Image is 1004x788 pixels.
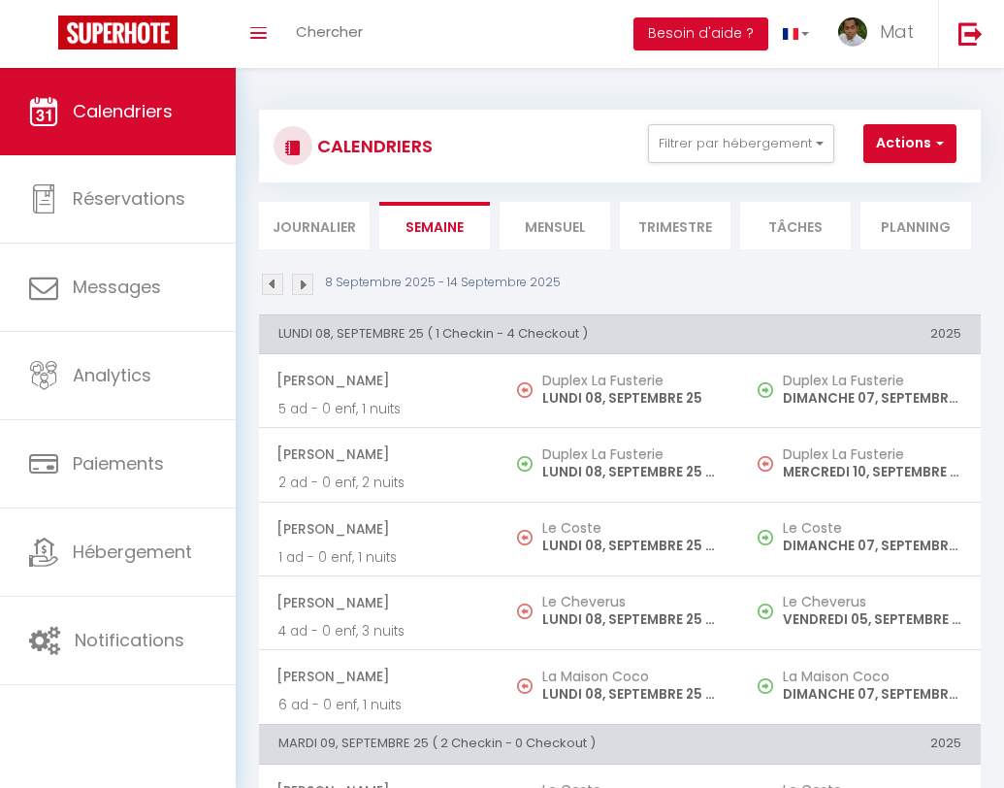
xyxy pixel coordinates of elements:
[783,609,961,630] p: VENDREDI 05, SEPTEMBRE 25 - 17:00
[296,21,363,42] span: Chercher
[880,19,914,44] span: Mat
[542,609,721,630] p: LUNDI 08, SEPTEMBRE 25 - 10:00
[542,388,721,409] p: LUNDI 08, SEPTEMBRE 25
[517,604,533,619] img: NO IMAGE
[542,462,721,482] p: LUNDI 08, SEPTEMBRE 25 - 17:00
[783,373,961,388] h5: Duplex La Fusterie
[517,678,533,694] img: NO IMAGE
[958,21,983,46] img: logout
[58,16,178,49] img: Super Booking
[758,382,773,398] img: NO IMAGE
[75,628,184,652] span: Notifications
[259,314,740,353] th: LUNDI 08, SEPTEMBRE 25 ( 1 Checkin - 4 Checkout )
[278,547,480,568] p: 1 ad - 0 enf, 1 nuits
[517,530,533,545] img: NO IMAGE
[783,684,961,705] p: DIMANCHE 07, SEPTEMBRE 25 - 17:00
[73,186,185,211] span: Réservations
[783,594,961,609] h5: Le Cheverus
[783,462,961,482] p: MERCREDI 10, SEPTEMBRE 25 - 09:00
[740,725,981,764] th: 2025
[500,202,610,249] li: Mensuel
[648,124,834,163] button: Filtrer par hébergement
[620,202,730,249] li: Trimestre
[542,536,721,556] p: LUNDI 08, SEPTEMBRE 25 - 10:00
[542,594,721,609] h5: Le Cheverus
[542,669,721,684] h5: La Maison Coco
[542,373,721,388] h5: Duplex La Fusterie
[276,436,480,473] span: [PERSON_NAME]
[73,540,192,564] span: Hébergement
[73,275,161,299] span: Messages
[633,17,768,50] button: Besoin d'aide ?
[758,678,773,694] img: NO IMAGE
[542,520,721,536] h5: Le Coste
[259,202,370,249] li: Journalier
[278,621,480,641] p: 4 ad - 0 enf, 3 nuits
[758,456,773,472] img: NO IMAGE
[860,202,971,249] li: Planning
[276,584,480,621] span: [PERSON_NAME]
[783,388,961,409] p: DIMANCHE 07, SEPTEMBRE 25
[740,314,981,353] th: 2025
[278,695,480,715] p: 6 ad - 0 enf, 1 nuits
[783,669,961,684] h5: La Maison Coco
[838,17,867,47] img: ...
[542,446,721,462] h5: Duplex La Fusterie
[259,725,740,764] th: MARDI 09, SEPTEMBRE 25 ( 2 Checkin - 0 Checkout )
[276,510,480,547] span: [PERSON_NAME]
[783,446,961,462] h5: Duplex La Fusterie
[783,536,961,556] p: DIMANCHE 07, SEPTEMBRE 25 - 19:00
[276,362,480,399] span: [PERSON_NAME]
[379,202,490,249] li: Semaine
[758,530,773,545] img: NO IMAGE
[16,8,74,66] button: Ouvrir le widget de chat LiveChat
[740,202,851,249] li: Tâches
[73,363,151,387] span: Analytics
[73,451,164,476] span: Paiements
[276,658,480,695] span: [PERSON_NAME]
[517,382,533,398] img: NO IMAGE
[542,684,721,705] p: LUNDI 08, SEPTEMBRE 25 - 10:00
[312,124,433,168] h3: CALENDRIERS
[783,520,961,536] h5: Le Coste
[325,274,561,292] p: 8 Septembre 2025 - 14 Septembre 2025
[278,399,480,419] p: 5 ad - 0 enf, 1 nuits
[863,124,956,163] button: Actions
[278,473,480,493] p: 2 ad - 0 enf, 2 nuits
[73,99,173,123] span: Calendriers
[758,604,773,619] img: NO IMAGE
